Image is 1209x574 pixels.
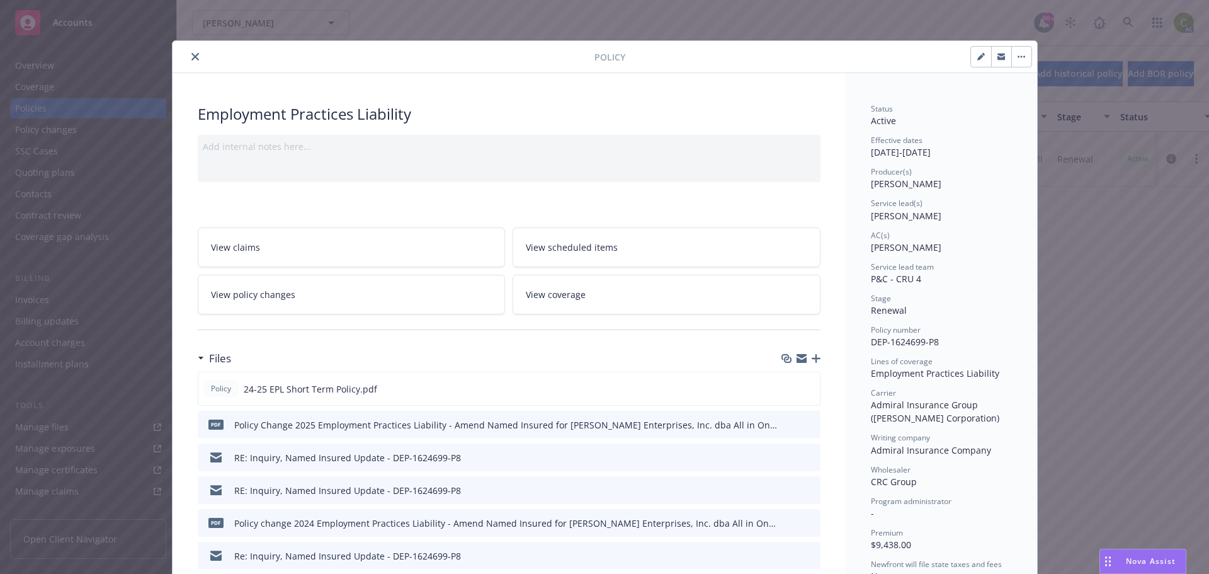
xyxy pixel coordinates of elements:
[211,241,260,254] span: View claims
[784,549,794,563] button: download file
[871,230,890,241] span: AC(s)
[513,275,820,314] a: View coverage
[804,484,815,497] button: preview file
[871,135,922,146] span: Effective dates
[1100,549,1116,573] div: Drag to move
[871,464,911,475] span: Wholesaler
[803,382,815,396] button: preview file
[1099,549,1186,574] button: Nova Assist
[871,507,874,519] span: -
[526,288,586,301] span: View coverage
[871,432,930,443] span: Writing company
[871,367,999,379] span: Employment Practices Liability
[234,517,779,530] div: Policy change 2024 Employment Practices Liability - Amend Named Insured for [PERSON_NAME] Enterpr...
[234,451,461,464] div: RE: Inquiry, Named Insured Update - DEP-1624699-P8
[198,103,820,125] div: Employment Practices Liability
[234,549,461,563] div: Re: Inquiry, Named Insured Update - DEP-1624699-P8
[871,210,941,222] span: [PERSON_NAME]
[871,527,903,538] span: Premium
[198,350,231,367] div: Files
[871,178,941,190] span: [PERSON_NAME]
[203,140,815,153] div: Add internal notes here...
[784,418,794,432] button: download file
[1126,556,1176,566] span: Nova Assist
[804,418,815,432] button: preview file
[594,50,625,64] span: Policy
[784,451,794,464] button: download file
[871,304,907,316] span: Renewal
[871,103,893,114] span: Status
[871,198,922,209] span: Service lead(s)
[513,227,820,267] a: View scheduled items
[209,350,231,367] h3: Files
[871,293,891,304] span: Stage
[198,275,506,314] a: View policy changes
[804,517,815,530] button: preview file
[871,539,911,551] span: $9,438.00
[244,382,377,396] span: 24-25 EPL Short Term Policy.pdf
[871,476,917,488] span: CRC Group
[871,444,991,456] span: Admiral Insurance Company
[234,484,461,497] div: RE: Inquiry, Named Insured Update - DEP-1624699-P8
[783,382,793,396] button: download file
[234,418,779,432] div: Policy Change 2025 Employment Practices Liability - Amend Named Insured for [PERSON_NAME] Enterpr...
[211,288,295,301] span: View policy changes
[871,241,941,253] span: [PERSON_NAME]
[871,399,999,424] span: Admiral Insurance Group ([PERSON_NAME] Corporation)
[804,549,815,563] button: preview file
[208,383,234,394] span: Policy
[188,49,203,64] button: close
[871,387,896,398] span: Carrier
[871,166,912,177] span: Producer(s)
[871,135,1012,159] div: [DATE] - [DATE]
[871,336,939,348] span: DEP-1624699-P8
[871,273,921,285] span: P&C - CRU 4
[871,496,951,507] span: Program administrator
[784,484,794,497] button: download file
[784,517,794,530] button: download file
[871,324,921,335] span: Policy number
[208,420,224,429] span: pdf
[804,451,815,464] button: preview file
[198,227,506,267] a: View claims
[871,356,933,367] span: Lines of coverage
[871,261,934,272] span: Service lead team
[871,115,896,127] span: Active
[526,241,618,254] span: View scheduled items
[208,518,224,527] span: pdf
[871,559,1002,570] span: Newfront will file state taxes and fees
